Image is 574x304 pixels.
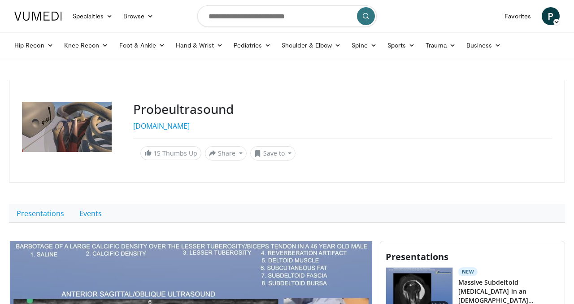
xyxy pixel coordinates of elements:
[140,146,201,160] a: 15 Thumbs Up
[499,7,536,25] a: Favorites
[228,36,276,54] a: Pediatrics
[9,36,59,54] a: Hip Recon
[14,12,62,21] img: VuMedi Logo
[276,36,346,54] a: Shoulder & Elbow
[346,36,382,54] a: Spine
[542,7,560,25] a: P
[59,36,114,54] a: Knee Recon
[197,5,377,27] input: Search topics, interventions
[461,36,507,54] a: Business
[382,36,421,54] a: Sports
[118,7,159,25] a: Browse
[153,149,161,157] span: 15
[133,121,190,131] a: [DOMAIN_NAME]
[72,204,109,223] a: Events
[9,204,72,223] a: Presentations
[67,7,118,25] a: Specialties
[386,251,448,263] span: Presentations
[114,36,171,54] a: Foot & Ankle
[205,146,247,161] button: Share
[133,102,552,117] h3: Probeultrasound
[170,36,228,54] a: Hand & Wrist
[420,36,461,54] a: Trauma
[458,267,478,276] p: New
[250,146,296,161] button: Save to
